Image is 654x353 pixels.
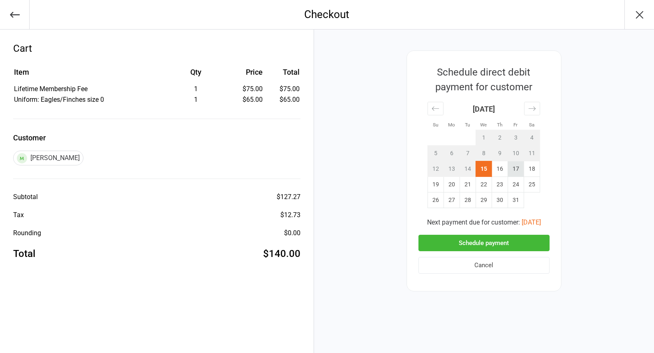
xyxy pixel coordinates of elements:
div: $65.00 [227,95,263,105]
th: Item [14,66,164,83]
td: Thursday, October 23, 2025 [492,176,508,192]
span: Lifetime Membership Fee [14,85,88,93]
small: Su [433,122,438,128]
td: Friday, October 24, 2025 [508,176,524,192]
td: Not available. Saturday, October 11, 2025 [524,145,540,161]
td: $75.00 [266,84,300,94]
td: Sunday, October 19, 2025 [428,176,444,192]
td: Not available. Friday, October 10, 2025 [508,145,524,161]
td: Saturday, October 18, 2025 [524,161,540,176]
div: 1 [165,84,226,94]
div: $12.73 [280,210,300,220]
div: $0.00 [284,228,300,238]
div: Move forward to switch to the next month. [524,102,540,115]
td: Thursday, October 30, 2025 [492,192,508,208]
td: Thursday, October 16, 2025 [492,161,508,176]
td: Friday, October 17, 2025 [508,161,524,176]
div: Calendar [418,94,549,218]
small: We [480,122,487,128]
td: Monday, October 27, 2025 [444,192,460,208]
td: Monday, October 20, 2025 [444,176,460,192]
strong: [DATE] [473,105,495,113]
small: Th [497,122,502,128]
button: Schedule payment [418,235,550,252]
td: Not available. Tuesday, October 7, 2025 [460,145,476,161]
div: Rounding [13,228,41,238]
td: Not available. Thursday, October 9, 2025 [492,145,508,161]
div: $140.00 [263,246,300,261]
div: Subtotal [13,192,38,202]
td: Not available. Sunday, October 12, 2025 [428,161,444,176]
td: Wednesday, October 29, 2025 [476,192,492,208]
td: Friday, October 31, 2025 [508,192,524,208]
div: Schedule direct debit payment for customer [418,65,549,94]
td: Tuesday, October 28, 2025 [460,192,476,208]
td: Not available. Sunday, October 5, 2025 [428,145,444,161]
div: $127.27 [277,192,300,202]
div: Tax [13,210,24,220]
div: Next payment due for customer: [418,218,550,227]
div: Move backward to switch to the previous month. [428,102,444,115]
td: Not available. Saturday, October 4, 2025 [524,130,540,145]
td: Not available. Wednesday, October 1, 2025 [476,130,492,145]
td: Not available. Monday, October 6, 2025 [444,145,460,161]
button: Cancel [418,257,550,274]
div: Cart [13,41,300,56]
td: Not available. Wednesday, October 8, 2025 [476,145,492,161]
div: [PERSON_NAME] [13,151,83,165]
td: Not available. Monday, October 13, 2025 [444,161,460,176]
small: Sa [529,122,534,128]
div: Price [227,66,263,78]
td: Not available. Friday, October 3, 2025 [508,130,524,145]
td: Sunday, October 26, 2025 [428,192,444,208]
td: Not available. Thursday, October 2, 2025 [492,130,508,145]
div: Total [13,246,35,261]
td: Wednesday, October 22, 2025 [476,176,492,192]
div: 1 [165,95,226,105]
small: Mo [448,122,455,128]
td: Saturday, October 25, 2025 [524,176,540,192]
small: Tu [465,122,470,128]
div: $75.00 [227,84,263,94]
th: Total [266,66,300,83]
td: Selected. Wednesday, October 15, 2025 [476,161,492,176]
small: Fr [513,122,518,128]
td: $65.00 [266,95,300,105]
td: Not available. Tuesday, October 14, 2025 [460,161,476,176]
label: Customer [13,132,300,143]
th: Qty [165,66,226,83]
button: [DATE] [522,218,541,227]
td: Tuesday, October 21, 2025 [460,176,476,192]
span: Uniform: Eagles/Finches size 0 [14,96,104,103]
